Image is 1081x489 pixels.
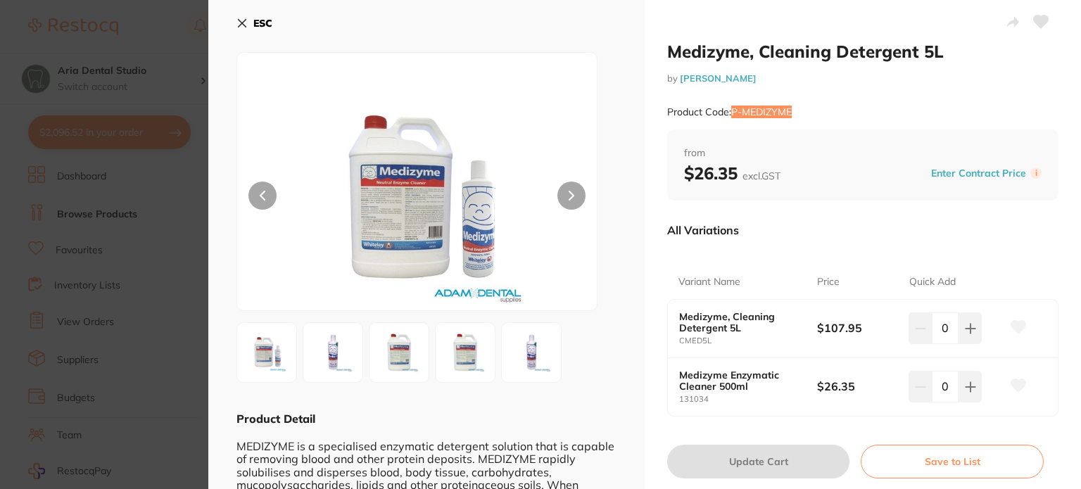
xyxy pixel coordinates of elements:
[374,327,424,378] img: TC5qcGc
[679,311,803,334] b: Medizyme, Cleaning Detergent 5L
[241,327,292,378] img: aXp5bWUuanBn
[667,223,739,237] p: All Variations
[308,327,358,378] img: NC5qcGc
[1030,167,1042,179] label: i
[667,445,849,478] button: Update Cart
[684,146,1042,160] span: from
[817,379,899,394] b: $26.35
[679,369,803,392] b: Medizyme Enzymatic Cleaner 500ml
[679,395,817,404] small: 131034
[440,327,491,378] img: TC5qcGc
[667,41,1058,62] h2: Medizyme, Cleaning Detergent 5L
[506,327,557,378] img: NC5qcGc
[817,320,899,336] b: $107.95
[667,106,792,118] small: Product Code: P-MEDIZYME
[684,163,780,184] b: $26.35
[680,72,757,84] a: [PERSON_NAME]
[861,445,1044,478] button: Save to List
[817,275,840,289] p: Price
[236,11,272,35] button: ESC
[236,412,315,426] b: Product Detail
[927,167,1030,180] button: Enter Contract Price
[667,73,1058,84] small: by
[742,170,780,182] span: excl. GST
[678,275,740,289] p: Variant Name
[253,17,272,30] b: ESC
[679,336,817,345] small: CMED5L
[309,88,525,310] img: aXp5bWUuanBn
[909,275,956,289] p: Quick Add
